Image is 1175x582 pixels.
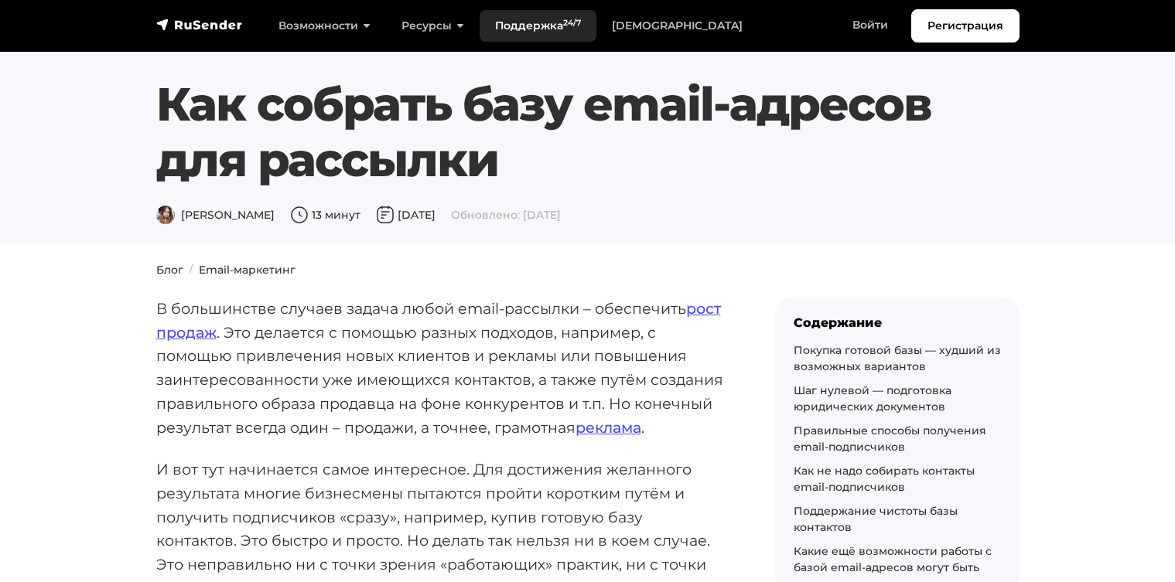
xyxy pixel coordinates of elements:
h1: Как собрать базу email-адресов для рассылки [156,77,946,188]
a: Какие ещё возможности работы с базой email-адресов могут быть [794,544,992,574]
sup: 24/7 [563,18,581,28]
a: Блог [156,263,183,277]
a: Возможности [263,10,386,42]
a: Ресурсы [386,10,480,42]
a: Войти [837,9,903,41]
a: реклама [576,418,641,437]
a: Поддержание чистоты базы контактов [794,504,958,534]
a: Регистрация [911,9,1020,43]
a: [DEMOGRAPHIC_DATA] [596,10,758,42]
span: [PERSON_NAME] [156,208,275,222]
span: [DATE] [376,208,436,222]
nav: breadcrumb [147,262,1029,278]
div: Содержание [794,315,1001,330]
img: Время чтения [290,206,309,224]
a: Правильные способы получения email-подписчиков [794,424,986,454]
li: Email-маркетинг [183,262,295,278]
a: Поддержка24/7 [480,10,596,42]
a: рост продаж [156,299,721,342]
a: Шаг нулевой — подготовка юридических документов [794,383,951,414]
a: Как не надо собирать контакты email-подписчиков [794,464,975,494]
span: Обновлено: [DATE] [451,208,561,222]
img: RuSender [156,17,243,32]
p: В большинстве случаев задача любой email-рассылки – обеспечить . Это делается с помощью разных по... [156,297,726,439]
img: Дата публикации [376,206,395,224]
span: 13 минут [290,208,360,222]
a: Покупка готовой базы — худший из возможных вариантов [794,343,1001,373]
